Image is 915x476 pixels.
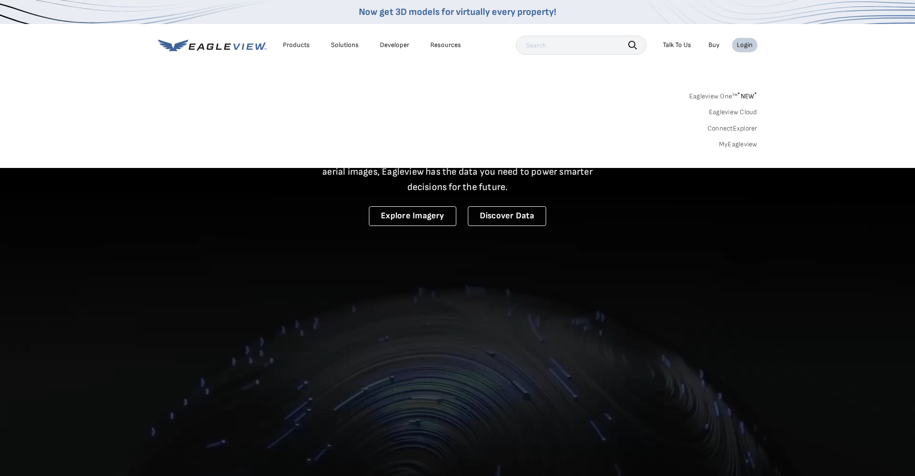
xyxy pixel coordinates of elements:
a: Eagleview Cloud [709,108,757,117]
div: Resources [430,41,461,49]
a: Now get 3D models for virtually every property! [359,6,556,18]
a: ConnectExplorer [708,124,757,133]
div: Products [283,41,310,49]
div: Talk To Us [663,41,691,49]
a: Developer [380,41,409,49]
span: NEW [737,92,757,100]
a: Discover Data [468,206,546,226]
a: Explore Imagery [369,206,456,226]
a: Buy [708,41,720,49]
input: Search [516,36,647,55]
div: Solutions [331,41,359,49]
p: A new era starts here. Built on more than 3.5 billion high-resolution aerial images, Eagleview ha... [311,149,605,195]
a: MyEagleview [719,140,757,149]
a: Eagleview One™*NEW* [689,89,757,100]
div: Login [737,41,753,49]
